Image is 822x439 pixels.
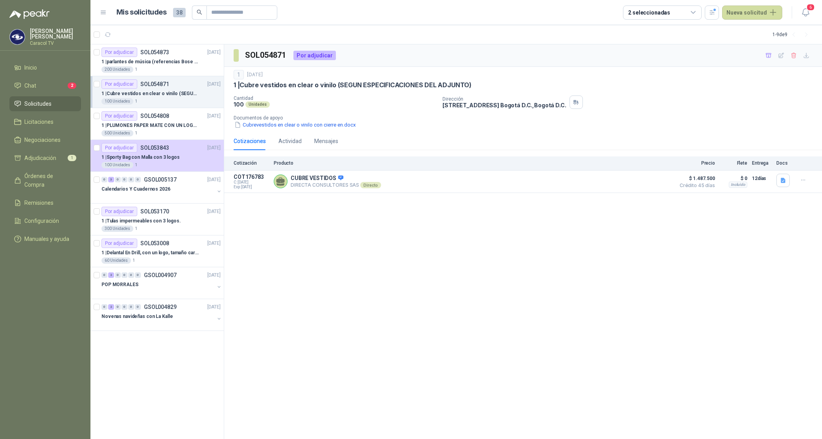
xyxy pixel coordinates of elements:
p: 1 | Cubre vestidos en clear o vinilo (SEGUN ESPECIFICACIONES DEL ADJUNTO) [101,90,199,97]
button: Nueva solicitud [722,6,782,20]
span: Solicitudes [24,99,52,108]
div: 0 [135,177,141,182]
p: COT176783 [234,174,269,180]
p: 1 [135,162,137,168]
span: C: [DATE] [234,180,269,185]
div: 0 [122,272,127,278]
p: [STREET_ADDRESS] Bogotá D.C. , Bogotá D.C. [442,102,566,108]
a: 0 3 0 0 0 0 GSOL005137[DATE] Calendarios Y Cuadernos 2026 [101,175,222,200]
span: $ 1.487.500 [676,174,715,183]
div: 0 [135,272,141,278]
button: Cubrevestidos en clear o vinilo con cierre en.docx [234,121,357,129]
a: Adjudicación1 [9,151,81,165]
span: Exp: [DATE] [234,185,269,189]
h3: SOL054871 [245,49,287,61]
p: SOL053170 [140,209,169,214]
span: 1 [68,155,76,161]
p: POP MORRALES [101,281,138,288]
div: Por adjudicar [101,143,137,152]
div: 0 [135,304,141,310]
p: 1 | parlantes de música (referencias Bose o Alexa) CON MARCACION 1 LOGO (Mas datos en el adjunto) [101,58,199,66]
div: 2 [108,304,114,310]
div: 0 [101,177,107,182]
p: 1 [135,226,137,232]
p: Precio [676,160,715,166]
a: 0 2 0 0 0 0 GSOL004829[DATE] Novenas navideñas con La Kalle [101,302,222,327]
a: Chat2 [9,78,81,93]
span: 2 [68,83,76,89]
div: 300 Unidades [101,226,133,232]
div: Unidades [245,101,270,108]
p: 12 días [752,174,772,183]
p: 1 | Cubre vestidos en clear o vinilo (SEGUN ESPECIFICACIONES DEL ADJUNTO) [234,81,472,89]
p: 1 [135,66,137,73]
div: 1 [234,70,244,79]
div: 100 Unidades [101,98,133,105]
div: 0 [122,177,127,182]
div: 200 Unidades [101,66,133,73]
div: Por adjudicar [101,111,137,121]
div: Mensajes [314,137,338,145]
p: SOL053843 [140,145,169,151]
div: Por adjudicar [101,79,137,89]
p: SOL054873 [140,50,169,55]
div: 60 Unidades [101,257,131,264]
p: [DATE] [207,81,221,88]
p: [DATE] [207,112,221,120]
p: 1 [135,130,137,136]
p: 1 | Delantal En Drill, con un logo, tamaño carta 1 tinta (Se envia enlacen, como referencia) [101,249,199,257]
span: Licitaciones [24,118,53,126]
p: 1 | PLUMONES PAPER MATE CON UN LOGO (SEGUN REF.ADJUNTA) [101,122,199,129]
p: CUBRE VESTIDOS [291,175,381,182]
a: Negociaciones [9,132,81,147]
a: Por adjudicarSOL053170[DATE] 1 |Tulas impermeables con 3 logos.300 Unidades1 [90,204,224,235]
div: Por adjudicar [293,51,336,60]
a: Por adjudicarSOL053008[DATE] 1 |Delantal En Drill, con un logo, tamaño carta 1 tinta (Se envia en... [90,235,224,267]
p: Dirección [442,96,566,102]
div: 1 - 9 de 9 [772,28,813,41]
span: Adjudicación [24,154,56,162]
p: SOL054871 [140,81,169,87]
div: 2 seleccionadas [628,8,670,17]
p: 100 [234,101,244,108]
p: DIRECTA CONSULTORES SAS [291,182,381,188]
button: 6 [798,6,813,20]
p: Entrega [752,160,772,166]
span: Remisiones [24,198,53,207]
a: Inicio [9,60,81,75]
p: SOL054808 [140,113,169,119]
a: Órdenes de Compra [9,169,81,192]
p: Documentos de apoyo [234,115,819,121]
img: Company Logo [10,29,25,44]
a: Por adjudicarSOL054808[DATE] 1 |PLUMONES PAPER MATE CON UN LOGO (SEGUN REF.ADJUNTA)500 Unidades1 [90,108,224,140]
span: Manuales y ayuda [24,235,69,243]
a: Por adjudicarSOL054871[DATE] 1 |Cubre vestidos en clear o vinilo (SEGUN ESPECIFICACIONES DEL ADJU... [90,76,224,108]
div: Directo [360,182,381,188]
a: Solicitudes [9,96,81,111]
p: Caracol TV [30,41,81,46]
a: Por adjudicarSOL054873[DATE] 1 |parlantes de música (referencias Bose o Alexa) CON MARCACION 1 LO... [90,44,224,76]
p: [DATE] [247,71,263,79]
div: 0 [115,177,121,182]
p: GSOL004907 [144,272,177,278]
h1: Mis solicitudes [116,7,167,18]
p: 1 [135,98,137,105]
p: [PERSON_NAME] [PERSON_NAME] [30,28,81,39]
div: 0 [128,272,134,278]
div: Actividad [278,137,302,145]
p: 1 | Sporty Bag con Malla con 3 logos [101,154,180,161]
span: Inicio [24,63,37,72]
p: SOL053008 [140,241,169,246]
p: GSOL005137 [144,177,177,182]
p: [DATE] [207,176,221,184]
span: 38 [173,8,186,17]
span: 6 [806,4,815,11]
p: [DATE] [207,272,221,279]
p: 1 | Tulas impermeables con 3 logos. [101,217,181,225]
div: Por adjudicar [101,48,137,57]
p: Flete [720,160,747,166]
div: 0 [115,304,121,310]
div: 0 [128,177,134,182]
div: 0 [122,304,127,310]
p: [DATE] [207,240,221,247]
